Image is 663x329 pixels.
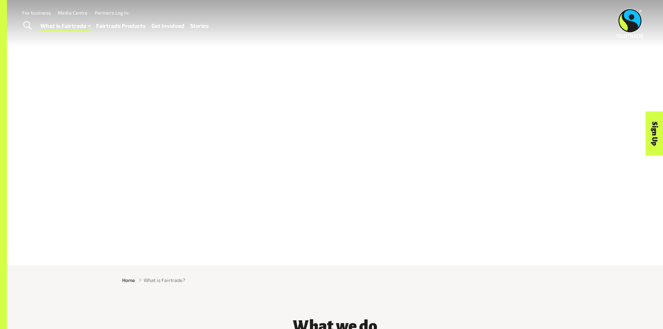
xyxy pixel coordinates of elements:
a: Home [122,276,135,284]
img: Fairtrade Australia New Zealand logo [617,9,644,38]
a: Get Involved [151,21,184,31]
a: Media Centre [58,10,88,16]
a: What is Fairtrade [40,21,90,31]
a: Partners Log In [95,10,128,16]
span: What is Fairtrade? [144,276,185,284]
a: Stories [190,21,209,31]
a: Toggle Search [19,17,36,34]
a: For business [22,10,51,16]
a: Fairtrade Products [96,21,146,31]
